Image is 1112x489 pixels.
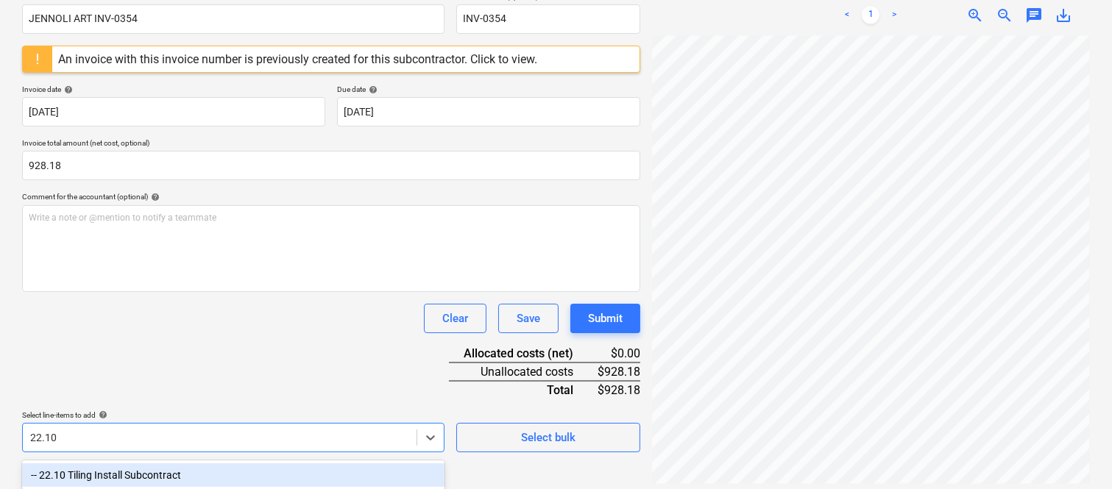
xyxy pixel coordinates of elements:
span: save_alt [1055,7,1072,24]
input: Invoice date not specified [22,97,325,126]
button: Submit [570,304,640,333]
div: $928.18 [597,381,640,399]
input: Due date not specified [337,97,640,126]
div: Save [517,309,540,328]
span: chat [1025,7,1043,24]
div: Submit [588,309,623,328]
div: $0.00 [597,345,640,363]
span: help [148,193,160,201]
div: Allocated costs (net) [449,345,597,363]
div: Due date [337,85,640,94]
button: Clear [424,304,486,333]
a: Next page [885,7,903,24]
button: Save [498,304,559,333]
div: An invoice with this invoice number is previously created for this subcontractor. Click to view. [58,52,537,66]
div: $928.18 [597,363,640,381]
span: zoom_out [996,7,1013,24]
div: Select line-items to add [22,410,445,420]
div: Total [449,381,597,399]
input: Invoice total amount (net cost, optional) [22,151,640,180]
p: Invoice total amount (net cost, optional) [22,138,640,151]
div: -- 22.10 Tiling Install Subcontract [22,463,445,487]
a: Page 1 is your current page [862,7,879,24]
div: Select bulk [521,428,576,447]
div: Invoice date [22,85,325,94]
div: Clear [442,309,468,328]
span: zoom_in [966,7,984,24]
div: Comment for the accountant (optional) [22,192,640,201]
div: Unallocated costs [449,363,597,381]
span: help [61,85,73,94]
a: Previous page [838,7,856,24]
iframe: Chat Widget [1038,418,1112,489]
span: help [96,410,107,419]
input: Invoice number [456,4,640,34]
button: Select bulk [456,423,640,452]
span: help [366,85,378,94]
input: Document name [22,4,445,34]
